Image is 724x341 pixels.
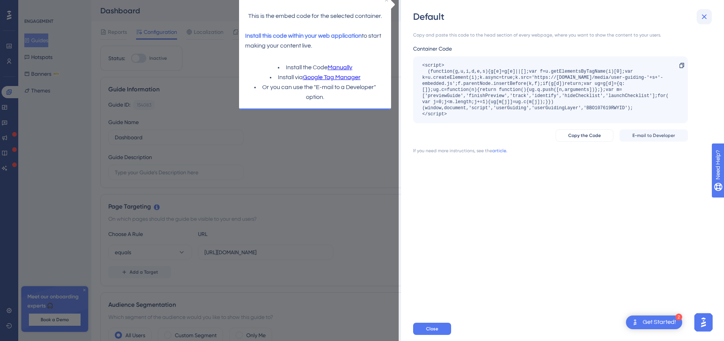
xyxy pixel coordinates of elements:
span: Install this code within your web application [14,45,130,51]
div: Get Started! [643,318,676,327]
p: This is the embed code for the selected container. [14,24,154,33]
p: to start making your content live. [14,43,154,63]
div: If you need more instructions, see the [413,148,492,154]
div: Container Code [413,44,688,53]
a: article. [492,148,507,154]
div: Open Get Started! checklist, remaining modules: 2 [626,316,682,329]
div: Copy and paste this code to the head section of every webpage, where you want to show the content... [413,32,688,38]
div: 2 [675,314,682,320]
div: Default [413,11,713,23]
li: Install via [14,85,154,95]
span: E-mail to Developer [632,132,675,139]
img: launcher-image-alternative-text [631,318,640,327]
li: Or you can use the "E-mail to a Developer" option. [14,95,154,115]
div: <script> (function(g,u,i,d,e,s){g[e]=g[e]||[];var f=u.getElementsByTagName(i)[0];var k=u.createEl... [422,62,671,117]
li: Install the Code [14,75,154,85]
button: Close [413,323,451,335]
button: E-mail to Developer [619,129,688,142]
button: Copy the Code [556,129,613,142]
span: Copy the Code [568,132,601,139]
div: Close Preview [154,11,157,14]
iframe: UserGuiding AI Assistant Launcher [692,311,715,334]
a: Google Tag Manager [71,85,129,95]
span: Need Help? [18,2,48,11]
span: Close [426,326,438,332]
a: Manually [96,75,121,85]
